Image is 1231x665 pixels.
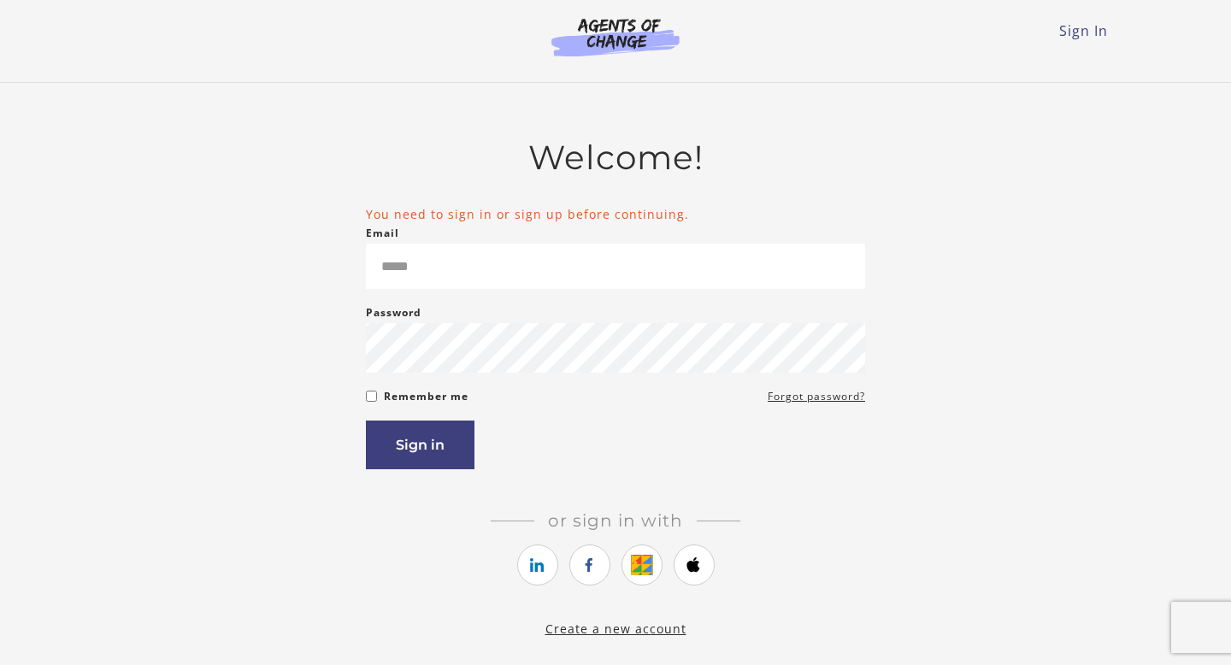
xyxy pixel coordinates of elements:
[768,386,865,407] a: Forgot password?
[384,386,468,407] label: Remember me
[533,17,698,56] img: Agents of Change Logo
[545,621,686,637] a: Create a new account
[621,544,663,586] a: https://courses.thinkific.com/users/auth/google?ss%5Breferral%5D=&ss%5Buser_return_to%5D=%2Fenrol...
[534,510,697,531] span: Or sign in with
[366,223,399,244] label: Email
[366,138,865,178] h2: Welcome!
[674,544,715,586] a: https://courses.thinkific.com/users/auth/apple?ss%5Breferral%5D=&ss%5Buser_return_to%5D=%2Fenroll...
[517,544,558,586] a: https://courses.thinkific.com/users/auth/linkedin?ss%5Breferral%5D=&ss%5Buser_return_to%5D=%2Fenr...
[366,421,474,469] button: Sign in
[1059,21,1108,40] a: Sign In
[366,303,421,323] label: Password
[366,205,865,223] li: You need to sign in or sign up before continuing.
[569,544,610,586] a: https://courses.thinkific.com/users/auth/facebook?ss%5Breferral%5D=&ss%5Buser_return_to%5D=%2Fenr...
